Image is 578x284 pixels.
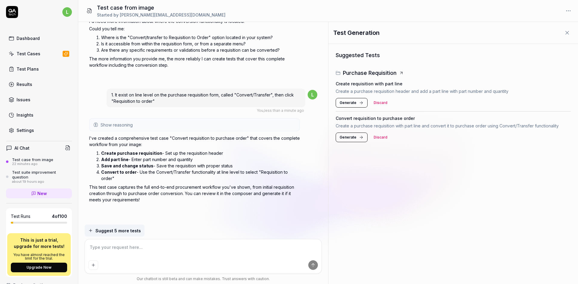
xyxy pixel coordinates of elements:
a: Test Plans [6,63,72,75]
button: Generate [336,98,368,108]
h5: Test Runs [11,214,30,219]
strong: Add part line [101,157,129,162]
span: You [257,108,263,113]
strong: Convert to order [101,169,137,175]
div: Our chatbot is still beta and can make mistakes. Trust answers with caution. [85,276,322,282]
button: Add attachment [89,260,98,270]
h3: Suggested Tests [336,51,571,59]
p: The more information you provide me, the more reliably I can create tests that cover this complet... [89,56,300,68]
span: l [62,7,72,17]
div: Test Cases [17,50,40,57]
p: This test case captures the full end-to-end procurement workflow you've shown, from initial requi... [89,184,300,203]
a: Issues [6,94,72,105]
button: l [62,6,72,18]
button: Show reasoning [90,119,299,131]
button: Upgrade Now [11,263,67,272]
div: Results [17,81,32,87]
p: Create a purchase requisition header and add a part line with part number and quantity [336,88,571,94]
p: Could you tell me: [89,26,300,32]
div: about 19 hours ago [12,180,72,184]
p: You have almost reached the limit for the trial. [11,253,67,260]
button: Discard [370,133,391,142]
div: Settings [17,127,34,133]
span: 1. It exist on line level on the purchase requisition form, called "Convert/Transfer", then click... [111,92,294,104]
a: Test suite improvement questionabout 19 hours ago [6,170,72,184]
div: Issues [17,96,30,103]
div: Started by [97,12,225,18]
a: Test case from image22 minutes ago [6,157,72,166]
h4: AI Chat [14,145,30,151]
span: New [37,190,47,197]
h4: Create requisition with part line [336,81,402,87]
span: Generate [340,100,356,105]
li: - Use the Convert/Transfer functionality at line level to select "Requisition to order" [101,169,300,182]
div: Dashboard [17,35,40,41]
span: Generate [340,135,356,140]
button: Discard [370,98,391,108]
span: l [308,90,317,99]
li: Are there any specific requirements or validations before a requisition can be converted? [101,47,300,53]
a: New [6,188,72,198]
a: Settings [6,124,72,136]
h1: Test case from image [97,4,225,12]
a: Test Cases [6,48,72,60]
a: Results [6,78,72,90]
div: , less than a minute ago [257,108,304,113]
p: I've created a comprehensive test case "Convert requisition to purchase order" that covers the co... [89,135,300,148]
div: Test Plans [17,66,39,72]
span: Suggest 5 more tests [95,228,141,234]
h1: Test Generation [333,28,380,37]
strong: Create purchase requisition [101,151,162,156]
h3: Purchase Requisition [343,69,396,77]
p: Create a purchase requisition with part line and convert it to purchase order using Convert/Trans... [336,123,571,129]
li: - Set up the requisition header [101,150,300,156]
p: This is just a trial, upgrade for more tests! [11,237,67,249]
div: Test suite improvement question [12,170,72,180]
strong: Save and change status [101,163,154,168]
span: Show reasoning [101,122,133,128]
button: Generate [336,133,368,142]
div: Test case from image [12,157,53,162]
button: Suggest 5 more tests [85,224,144,237]
li: - Save the requisition with proper status [101,163,300,169]
div: 22 minutes ago [12,162,53,166]
span: 4 of 100 [52,213,67,219]
li: - Enter part number and quantity [101,156,300,163]
span: [PERSON_NAME][EMAIL_ADDRESS][DOMAIN_NAME] [120,12,225,17]
a: Insights [6,109,72,121]
li: Is it accessible from within the requisition form, or from a separate menu? [101,41,300,47]
a: Dashboard [6,32,72,44]
h4: Convert requisition to purchase order [336,115,415,121]
div: Insights [17,112,33,118]
li: Where is the "Convert/transfer to Requisition to Order" option located in your system? [101,34,300,41]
